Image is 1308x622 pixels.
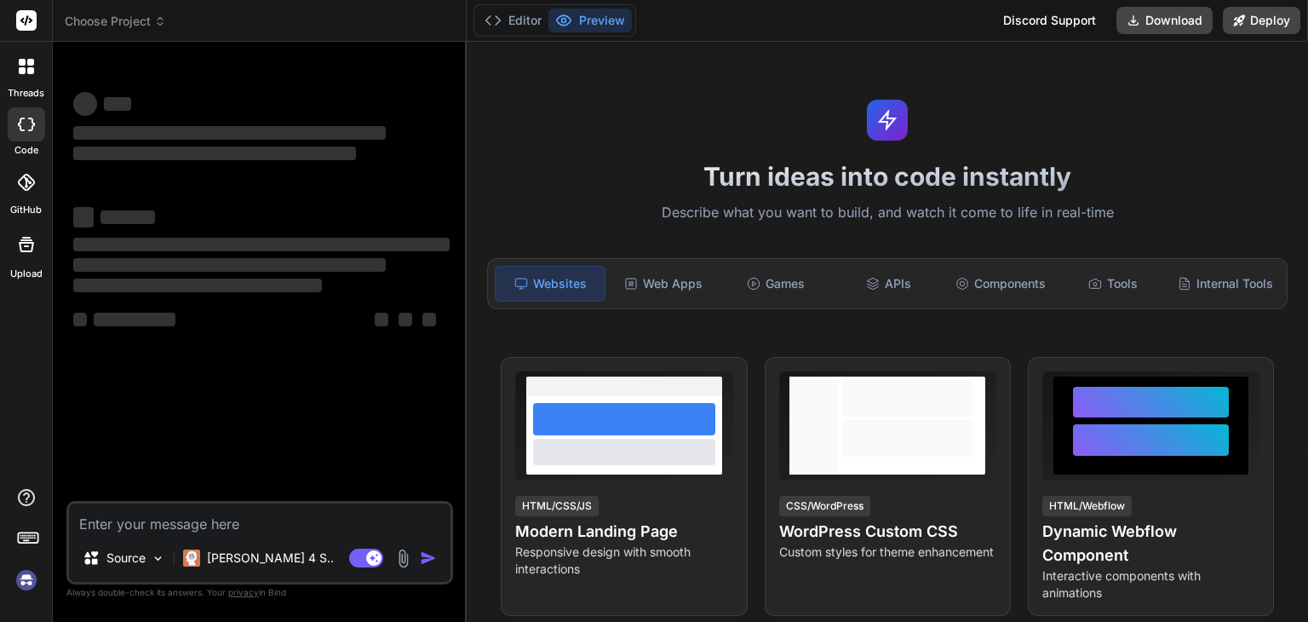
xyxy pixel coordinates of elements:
p: Responsive design with smooth interactions [515,544,732,578]
span: ‌ [399,313,412,326]
div: HTML/Webflow [1042,496,1132,516]
p: Custom styles for theme enhancement [779,544,996,561]
div: Components [946,266,1055,302]
span: ‌ [100,210,155,224]
label: threads [8,86,44,101]
label: code [14,143,38,158]
h4: Dynamic Webflow Component [1042,520,1259,567]
h1: Turn ideas into code instantly [477,161,1298,192]
p: [PERSON_NAME] 4 S.. [207,550,334,567]
h4: WordPress Custom CSS [779,520,996,544]
div: Websites [495,266,605,302]
div: Web Apps [609,266,718,302]
p: Source [106,550,146,567]
span: ‌ [73,279,322,292]
img: Claude 4 Sonnet [183,550,200,567]
span: ‌ [73,207,94,227]
h4: Modern Landing Page [515,520,732,544]
span: ‌ [73,313,87,326]
div: APIs [834,266,943,302]
label: Upload [10,267,43,281]
span: ‌ [422,313,436,326]
span: ‌ [375,313,388,326]
button: Preview [548,9,632,32]
button: Editor [478,9,548,32]
img: signin [12,566,41,595]
img: attachment [393,549,413,568]
p: Always double-check its answers. Your in Bind [66,585,453,601]
span: ‌ [73,126,386,140]
img: Pick Models [151,551,165,566]
span: ‌ [73,238,450,251]
label: GitHub [10,203,42,217]
span: ‌ [73,258,386,272]
div: Tools [1058,266,1167,302]
div: CSS/WordPress [779,496,870,516]
p: Describe what you want to build, and watch it come to life in real-time [477,202,1298,224]
div: Internal Tools [1171,266,1280,302]
span: privacy [228,587,259,597]
button: Deploy [1223,7,1300,34]
span: Choose Project [65,13,166,30]
span: ‌ [94,313,175,326]
span: ‌ [73,92,97,116]
div: Discord Support [993,7,1106,34]
img: icon [420,550,437,567]
span: ‌ [73,147,356,160]
span: ‌ [104,97,131,111]
button: Download [1116,7,1213,34]
p: Interactive components with animations [1042,567,1259,602]
div: HTML/CSS/JS [515,496,599,516]
div: Games [721,266,830,302]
